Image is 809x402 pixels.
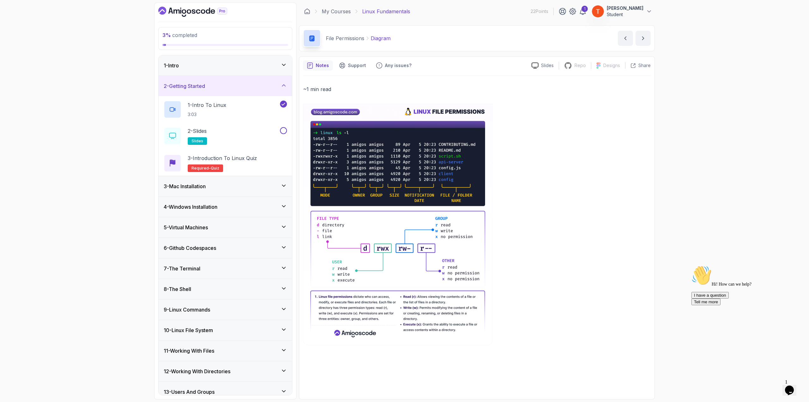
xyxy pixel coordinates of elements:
a: Slides [526,62,559,69]
img: :wave: [3,3,23,23]
button: 10-Linux File System [159,320,292,340]
p: Notes [316,62,329,69]
p: 3 - Introduction to Linux Quiz [188,154,257,162]
button: 1-Intro To Linux3:03 [164,101,287,118]
p: 3:03 [188,111,226,118]
p: 2 - Slides [188,127,207,135]
h3: 13 - Users And Groups [164,388,215,396]
span: quiz [211,166,219,171]
img: File Permissions [303,104,493,345]
a: 1 [579,8,587,15]
div: 1 [581,6,588,12]
div: 👋Hi! How can we help?I have a questionTell me more [3,3,116,42]
button: 2-Getting Started [159,76,292,96]
p: Any issues? [385,62,411,69]
span: Required- [192,166,211,171]
p: Support [348,62,366,69]
span: 3 % [162,32,171,38]
button: 6-Github Codespaces [159,238,292,258]
a: Dashboard [304,8,310,15]
a: My Courses [322,8,351,15]
p: Repo [575,62,586,69]
h3: 5 - Virtual Machines [164,224,208,231]
span: Hi! How can we help? [3,19,63,24]
iframe: chat widget [782,377,803,396]
p: Diagram [371,34,391,42]
p: [PERSON_NAME] [607,5,643,11]
button: 3-Mac Installation [159,176,292,196]
p: Student [607,11,643,18]
h3: 3 - Mac Installation [164,182,206,190]
p: 1 - Intro To Linux [188,101,226,109]
p: 22 Points [531,8,548,15]
button: previous content [618,31,633,46]
button: 4-Windows Installation [159,197,292,217]
h3: 7 - The Terminal [164,265,200,272]
img: user profile image [592,5,604,17]
h3: 8 - The Shell [164,285,191,293]
p: Designs [603,62,620,69]
button: 2-Slidesslides [164,127,287,145]
h3: 9 - Linux Commands [164,306,210,313]
p: File Permissions [326,34,364,42]
h3: 1 - Intro [164,62,179,69]
button: 1-Intro [159,55,292,76]
button: Tell me more [3,36,32,42]
button: 8-The Shell [159,279,292,299]
button: Share [625,62,651,69]
button: 13-Users And Groups [159,382,292,402]
p: Linux Fundamentals [362,8,410,15]
button: 5-Virtual Machines [159,217,292,238]
h3: 12 - Working With Directories [164,368,230,375]
h3: 4 - Windows Installation [164,203,217,211]
span: completed [162,32,197,38]
button: 11-Working With Files [159,341,292,361]
button: 7-The Terminal [159,258,292,279]
h3: 6 - Github Codespaces [164,244,216,252]
button: Feedback button [372,60,415,71]
button: I have a question [3,29,40,36]
p: ~1 min read [303,85,651,94]
h3: 2 - Getting Started [164,82,205,90]
button: Support button [335,60,370,71]
h3: 11 - Working With Files [164,347,214,355]
p: Share [638,62,651,69]
h3: 10 - Linux File System [164,326,213,334]
button: 9-Linux Commands [159,300,292,320]
span: slides [192,139,203,144]
a: Dashboard [158,7,242,17]
iframe: chat widget [689,263,803,374]
button: next content [636,31,651,46]
button: 12-Working With Directories [159,361,292,381]
p: Slides [541,62,554,69]
button: 3-Introduction to Linux QuizRequired-quiz [164,154,287,172]
button: user profile image[PERSON_NAME]Student [592,5,652,18]
button: notes button [303,60,333,71]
